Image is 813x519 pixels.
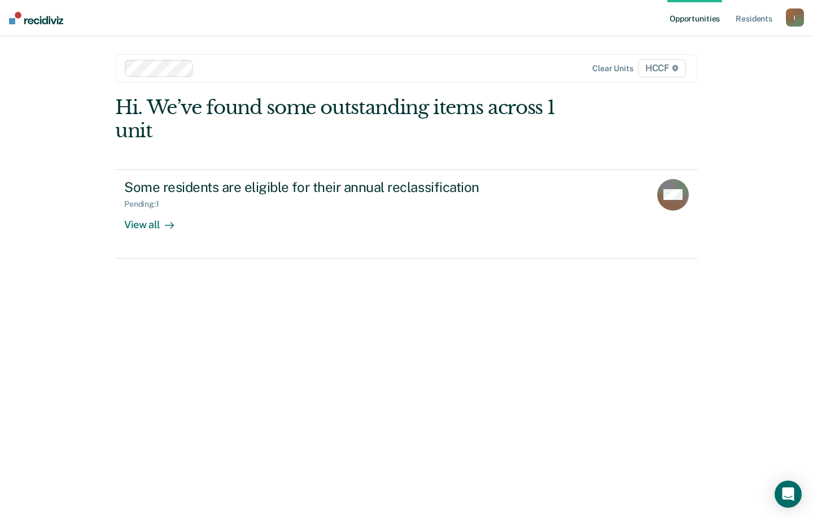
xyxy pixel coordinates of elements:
[775,481,802,508] div: Open Intercom Messenger
[786,8,804,27] button: l
[592,64,633,73] div: Clear units
[638,59,686,77] span: HCCF
[9,12,63,24] img: Recidiviz
[380,309,434,319] div: Loading data...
